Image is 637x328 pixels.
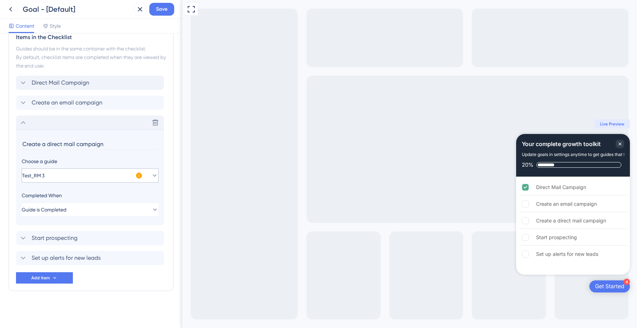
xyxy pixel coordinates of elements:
div: Guides should be in the same container with the checklist. By default, checklist items are comple... [16,44,166,70]
span: Guide is Completed [22,205,66,214]
div: Create an email campaign is incomplete. [337,196,445,212]
div: Update goals in settings anytime to get guides that fit your needs [340,151,469,158]
span: Style [50,22,61,30]
div: Checklist items [334,177,448,275]
div: Direct Mail Campaign [354,183,404,192]
div: Checklist progress: 20% [340,162,442,168]
span: Add Item [31,275,50,281]
div: Open Get Started checklist, remaining modules: 4 [407,280,448,292]
div: Set up alerts for new leads is incomplete. [337,246,445,262]
button: Add Item [16,272,73,284]
div: Create a direct mail campaign [354,216,424,225]
button: Save [149,3,174,16]
span: Direct Mail Campaign [32,79,89,87]
span: Start prospecting [32,234,77,242]
div: Checklist Container [334,134,448,275]
div: Choose a guide [22,157,158,166]
div: Goal - [Default] [23,4,131,14]
div: Get Started [413,283,442,290]
span: Content [16,22,34,30]
div: Your complete growth toolkit [340,140,419,148]
div: Items in the Checklist [16,33,166,42]
div: 4 [441,279,448,285]
div: Create a direct mail campaign is incomplete. [337,213,445,229]
button: Guide is Completed [22,203,159,217]
button: Test_RM 3 [22,168,159,183]
div: Create an email campaign [354,200,415,208]
span: Set up alerts for new leads [32,254,101,262]
span: Create an email campaign [32,98,102,107]
span: Live Preview [418,121,442,127]
div: Close Checklist [434,140,442,148]
input: Header [22,139,160,150]
span: Test_RM 3 [22,171,44,180]
span: Save [156,5,167,14]
div: Set up alerts for new leads [354,250,416,258]
div: Start prospecting [354,233,395,242]
div: Direct Mail Campaign is complete. [337,179,445,195]
div: Completed When [22,191,159,200]
div: Start prospecting is incomplete. [337,230,445,246]
div: 20% [340,162,352,168]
